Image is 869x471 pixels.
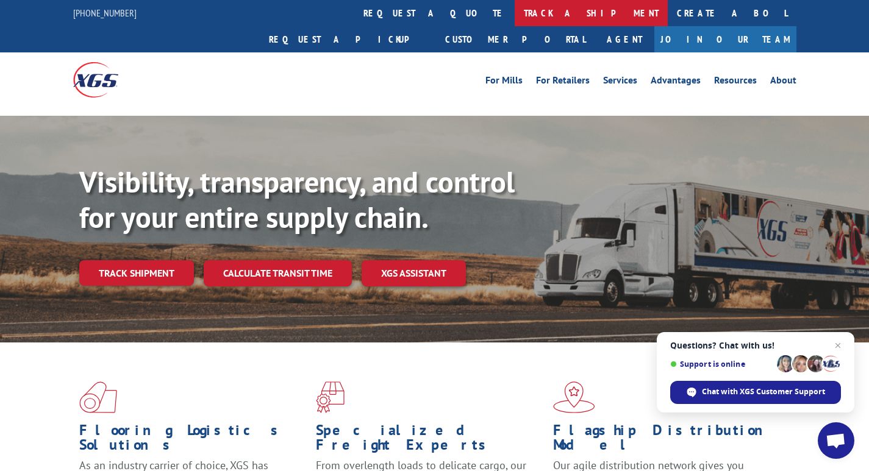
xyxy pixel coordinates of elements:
[670,381,841,404] div: Chat with XGS Customer Support
[485,76,523,89] a: For Mills
[714,76,757,89] a: Resources
[316,381,345,413] img: xgs-icon-focused-on-flooring-red
[603,76,637,89] a: Services
[670,359,773,369] span: Support is online
[553,381,595,413] img: xgs-icon-flagship-distribution-model-red
[79,260,194,286] a: Track shipment
[654,26,796,52] a: Join Our Team
[651,76,701,89] a: Advantages
[362,260,466,286] a: XGS ASSISTANT
[79,163,515,236] b: Visibility, transparency, and control for your entire supply chain.
[79,423,307,458] h1: Flooring Logistics Solutions
[595,26,654,52] a: Agent
[79,381,117,413] img: xgs-icon-total-supply-chain-intelligence-red
[436,26,595,52] a: Customer Portal
[204,260,352,286] a: Calculate transit time
[702,386,825,397] span: Chat with XGS Customer Support
[260,26,436,52] a: Request a pickup
[770,76,796,89] a: About
[831,338,845,353] span: Close chat
[818,422,854,459] div: Open chat
[670,341,841,350] span: Questions? Chat with us!
[73,7,137,19] a: [PHONE_NUMBER]
[553,423,781,458] h1: Flagship Distribution Model
[536,76,590,89] a: For Retailers
[316,423,543,458] h1: Specialized Freight Experts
